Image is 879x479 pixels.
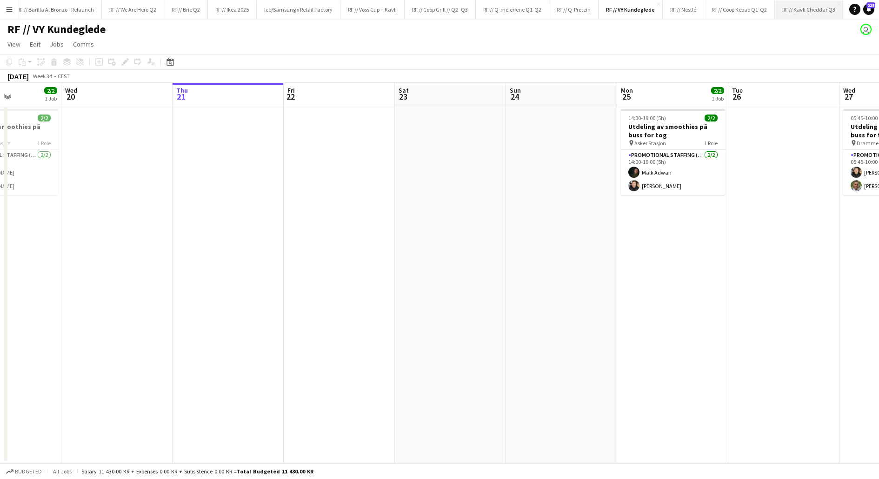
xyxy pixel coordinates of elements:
span: 24 [508,91,521,102]
span: Tue [732,86,743,94]
button: RF // Voss Cup + Kavli [340,0,405,19]
span: 21 [175,91,188,102]
div: Salary 11 430.00 KR + Expenses 0.00 KR + Subsistence 0.00 KR = [81,468,313,475]
button: RF // Coop Kebab Q1-Q2 [704,0,775,19]
span: Thu [176,86,188,94]
span: Jobs [50,40,64,48]
a: Comms [69,38,98,50]
span: 25 [619,91,633,102]
div: 1 Job [712,95,724,102]
app-user-avatar: Alexander Skeppland Hole [860,24,872,35]
div: CEST [58,73,70,80]
div: [DATE] [7,72,29,81]
span: 26 [731,91,743,102]
span: 22 [286,91,295,102]
a: 225 [863,4,874,15]
button: RF // Barilla Al Bronzo - Relaunch [10,0,102,19]
app-job-card: 14:00-19:00 (5h)2/2Utdeling av smoothies på buss for tog Asker Stasjon1 RolePromotional Staffing ... [621,109,725,195]
span: 225 [866,2,875,8]
button: RF // Nestlé [663,0,704,19]
span: 2/2 [38,115,51,121]
h3: Utdeling av smoothies på buss for tog [621,122,725,139]
span: 2/2 [44,87,57,94]
span: Total Budgeted 11 430.00 KR [237,468,313,475]
span: Wed [843,86,855,94]
span: 20 [64,91,77,102]
button: Budgeted [5,466,43,477]
span: Mon [621,86,633,94]
button: RF // Coop Grill // Q2 -Q3 [405,0,476,19]
span: 2/2 [705,115,718,121]
button: RF // Brie Q2 [164,0,208,19]
span: Sun [510,86,521,94]
span: Sat [399,86,409,94]
button: Ice/Samsung x Retail Factory [257,0,340,19]
button: RF // Kavli Cheddar Q3 [775,0,843,19]
span: 27 [842,91,855,102]
span: Comms [73,40,94,48]
span: 23 [397,91,409,102]
button: RF // Ikea 2025 [208,0,257,19]
a: Jobs [46,38,67,50]
a: View [4,38,24,50]
span: All jobs [51,468,73,475]
span: Edit [30,40,40,48]
span: Fri [287,86,295,94]
button: RF // VY Kundeglede [599,0,663,19]
span: View [7,40,20,48]
span: 2/2 [711,87,724,94]
a: Edit [26,38,44,50]
div: 1 Job [45,95,57,102]
app-card-role: Promotional Staffing (Sampling Staff)2/214:00-19:00 (5h)Malk Adwan[PERSON_NAME] [621,150,725,195]
span: Asker Stasjon [634,140,666,147]
h1: RF // VY Kundeglede [7,22,106,36]
button: RF // Q-meieriene Q1-Q2 [476,0,549,19]
span: Wed [65,86,77,94]
button: RF // We Are Hero Q2 [102,0,164,19]
button: RF // Q-Protein [549,0,599,19]
span: 1 Role [37,140,51,147]
span: 14:00-19:00 (5h) [628,115,666,121]
span: 1 Role [704,140,718,147]
span: Budgeted [15,468,42,475]
span: Week 34 [31,73,54,80]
